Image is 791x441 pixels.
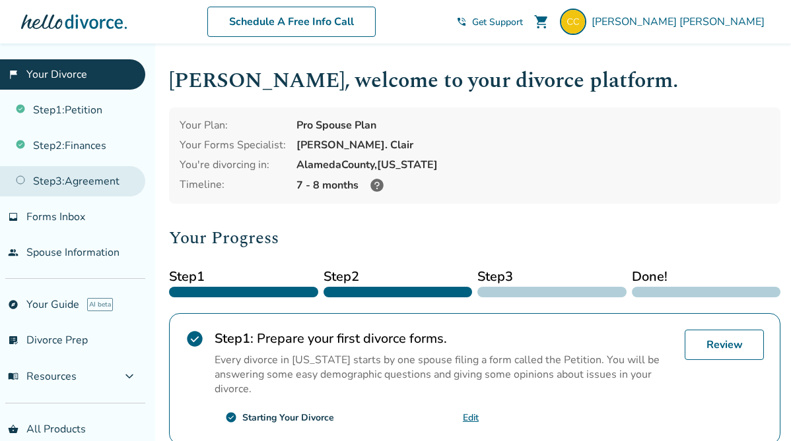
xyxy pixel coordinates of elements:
[533,14,549,30] span: shopping_cart
[592,15,770,29] span: [PERSON_NAME] [PERSON_NAME]
[560,9,586,35] img: checy16@gmail.com
[186,330,204,348] span: check_circle
[121,368,137,384] span: expand_more
[8,69,18,80] span: flag_2
[456,16,523,28] a: phone_in_talkGet Support
[215,330,254,347] strong: Step 1 :
[180,158,286,172] div: You're divorcing in:
[296,177,770,193] div: 7 - 8 months
[8,335,18,345] span: list_alt_check
[472,16,523,28] span: Get Support
[296,138,770,152] div: [PERSON_NAME]. Clair
[725,378,791,441] iframe: Chat Widget
[8,369,77,384] span: Resources
[180,138,286,152] div: Your Forms Specialist:
[87,298,113,311] span: AI beta
[180,177,286,193] div: Timeline:
[8,424,18,434] span: shopping_basket
[456,16,467,27] span: phone_in_talk
[685,330,764,360] a: Review
[215,353,674,396] p: Every divorce in [US_STATE] starts by one spouse filing a form called the Petition. You will be a...
[463,411,479,424] a: Edit
[26,210,85,224] span: Forms Inbox
[8,371,18,382] span: menu_book
[632,267,781,287] span: Done!
[225,411,237,423] span: check_circle
[324,267,473,287] span: Step 2
[296,158,770,172] div: Alameda County, [US_STATE]
[8,299,18,310] span: explore
[296,118,770,132] div: Pro Spouse Plan
[215,330,674,347] h2: Prepare your first divorce forms.
[8,212,18,222] span: inbox
[180,118,286,132] div: Your Plan:
[169,65,780,97] h1: [PERSON_NAME] , welcome to your divorce platform.
[169,225,780,251] h2: Your Progress
[169,267,318,287] span: Step 1
[8,247,18,258] span: people
[207,7,376,37] a: Schedule A Free Info Call
[477,267,627,287] span: Step 3
[242,411,334,424] div: Starting Your Divorce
